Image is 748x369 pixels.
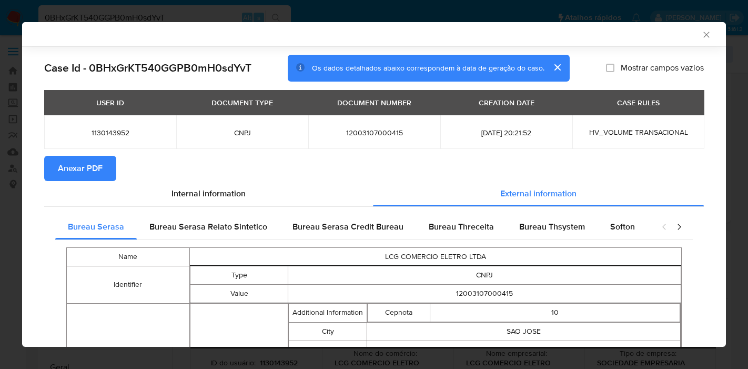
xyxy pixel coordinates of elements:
[429,221,494,233] span: Bureau Threceita
[289,322,367,341] td: City
[288,266,681,284] td: CNPJ
[610,221,635,233] span: Softon
[312,63,544,73] span: Os dados detalhados abaixo correspondem à data de geração do caso.
[331,94,418,112] div: DOCUMENT NUMBER
[589,127,688,137] span: HV_VOLUME TRANSACIONAL
[701,29,711,39] button: Fechar a janela
[288,284,681,303] td: 12003107000415
[453,128,560,137] span: [DATE] 20:21:52
[55,214,651,240] div: Detailed external info
[190,266,288,284] td: Type
[44,181,704,206] div: Detailed info
[367,341,681,359] td: RUA [PERSON_NAME]
[500,187,577,200] span: External information
[289,341,367,359] td: Street Address
[44,156,116,181] button: Anexar PDF
[611,94,666,112] div: CASE RULES
[22,22,726,347] div: closure-recommendation-modal
[58,157,103,180] span: Anexar PDF
[68,221,124,233] span: Bureau Serasa
[189,128,296,137] span: CNPJ
[430,303,680,322] td: 10
[57,128,164,137] span: 1130143952
[367,322,681,341] td: SAO JOSE
[189,247,681,266] td: LCG COMERCIO ELETRO LTDA
[621,63,704,73] span: Mostrar campos vazios
[67,266,190,303] td: Identifier
[90,94,130,112] div: USER ID
[149,221,267,233] span: Bureau Serasa Relato Sintetico
[171,187,246,200] span: Internal information
[205,94,279,112] div: DOCUMENT TYPE
[606,64,614,72] input: Mostrar campos vazios
[472,94,541,112] div: CREATION DATE
[289,303,367,322] td: Additional Information
[67,247,190,266] td: Name
[190,284,288,303] td: Value
[519,221,585,233] span: Bureau Thsystem
[44,61,251,75] h2: Case Id - 0BHxGrKT540GGPB0mH0sdYvT
[544,55,570,80] button: cerrar
[292,221,403,233] span: Bureau Serasa Credit Bureau
[321,128,428,137] span: 12003107000415
[368,303,430,322] td: Cepnota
